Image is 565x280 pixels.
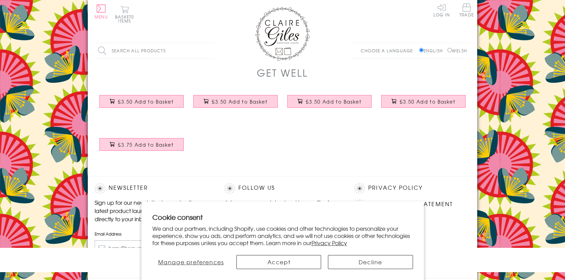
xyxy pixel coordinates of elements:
[212,98,267,105] span: £3.50 Add to Basket
[152,225,413,246] p: We and our partners, including Shopify, use cookies and other technologies to personalize your ex...
[419,48,446,54] label: English
[118,141,174,148] span: £3.75 Add to Basket
[95,90,189,119] a: Get Well Card, Sunshine and Clouds, Sorry to hear you're Under the Weather £3.50 Add to Basket
[189,90,282,119] a: Get Well Card, Rainbow block letters and stars, with gold foil £3.50 Add to Basket
[99,95,184,108] button: £3.50 Add to Basket
[236,255,321,269] button: Accept
[152,255,230,269] button: Manage preferences
[158,258,224,266] span: Manage preferences
[433,3,450,17] a: Log In
[118,98,174,105] span: £3.50 Add to Basket
[99,138,184,151] button: £3.75 Add to Basket
[224,198,341,223] p: Join us on our social networking profiles for up to the minute news and product releases the mome...
[95,231,211,237] label: Email Address
[282,90,376,119] a: Get Well Card, Pills, Get Well Soon £3.50 Add to Basket
[361,48,418,54] p: Choose a language:
[381,95,466,108] button: £3.50 Add to Basket
[287,95,372,108] button: £3.50 Add to Basket
[257,66,308,80] h1: Get Well
[312,239,347,247] a: Privacy Policy
[95,198,211,223] p: Sign up for our newsletter to receive the latest product launches, news and offers directly to yo...
[368,200,453,209] a: Accessibility Statement
[152,212,413,222] h2: Cookie consent
[224,183,341,194] h2: Follow Us
[95,4,108,19] button: Menu
[306,98,361,105] span: £3.50 Add to Basket
[95,240,211,256] input: harry@hogwarts.edu
[95,183,211,194] h2: Newsletter
[95,133,189,162] a: Get Well Card, Banner, Get Well Soon, Embellished with colourful pompoms £3.75 Add to Basket
[419,48,424,52] input: English
[328,255,413,269] button: Decline
[400,98,455,105] span: £3.50 Add to Basket
[193,95,278,108] button: £3.50 Add to Basket
[95,14,108,20] span: Menu
[115,5,134,23] button: Basket0 items
[376,90,470,119] a: Get Well Card, Blue Star, Get Well Soon, Embellished with a shiny padded star £3.50 Add to Basket
[118,14,134,24] span: 0 items
[95,43,214,58] input: Search all products
[447,48,467,54] label: Welsh
[255,7,310,61] img: Claire Giles Greetings Cards
[459,3,474,18] a: Trade
[368,183,423,192] a: Privacy Policy
[459,3,474,17] span: Trade
[207,43,214,58] input: Search
[447,48,452,52] input: Welsh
